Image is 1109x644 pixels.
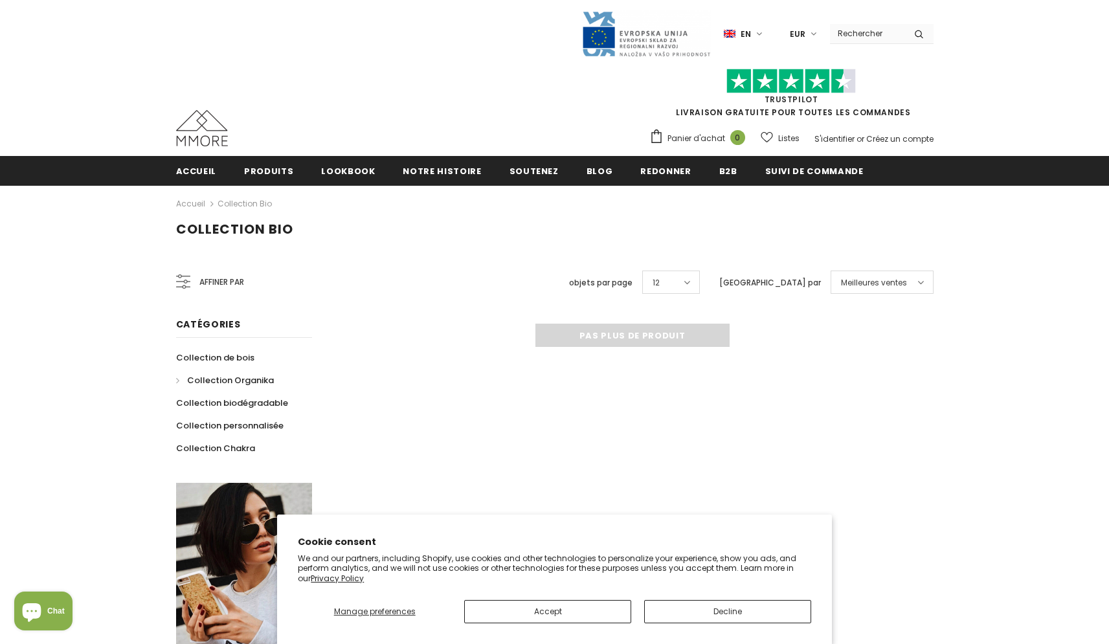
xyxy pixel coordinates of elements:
[403,156,481,185] a: Notre histoire
[841,276,907,289] span: Meilleures ventes
[581,10,711,58] img: Javni Razpis
[587,165,613,177] span: Blog
[176,392,288,414] a: Collection biodégradable
[298,535,811,549] h2: Cookie consent
[298,600,451,623] button: Manage preferences
[334,606,416,617] span: Manage preferences
[649,74,934,118] span: LIVRAISON GRATUITE POUR TOUTES LES COMMANDES
[765,156,864,185] a: Suivi de commande
[644,600,811,623] button: Decline
[176,110,228,146] img: Cas MMORE
[866,133,934,144] a: Créez un compte
[321,165,375,177] span: Lookbook
[199,275,244,289] span: Affiner par
[244,165,293,177] span: Produits
[321,156,375,185] a: Lookbook
[176,419,284,432] span: Collection personnalisée
[667,132,725,145] span: Panier d'achat
[653,276,660,289] span: 12
[765,165,864,177] span: Suivi de commande
[765,94,818,105] a: TrustPilot
[218,198,272,209] a: Collection Bio
[176,397,288,409] span: Collection biodégradable
[176,318,241,331] span: Catégories
[719,165,737,177] span: B2B
[298,553,811,584] p: We and our partners, including Shopify, use cookies and other technologies to personalize your ex...
[244,156,293,185] a: Produits
[640,156,691,185] a: Redonner
[176,369,274,392] a: Collection Organika
[176,414,284,437] a: Collection personnalisée
[176,196,205,212] a: Accueil
[761,127,800,150] a: Listes
[778,132,800,145] span: Listes
[587,156,613,185] a: Blog
[741,28,751,41] span: en
[857,133,864,144] span: or
[10,592,76,634] inbox-online-store-chat: Shopify online store chat
[719,276,821,289] label: [GEOGRAPHIC_DATA] par
[510,165,559,177] span: soutenez
[830,24,904,43] input: Search Site
[510,156,559,185] a: soutenez
[790,28,805,41] span: EUR
[569,276,633,289] label: objets par page
[176,220,293,238] span: Collection Bio
[176,165,217,177] span: Accueil
[311,573,364,584] a: Privacy Policy
[719,156,737,185] a: B2B
[176,156,217,185] a: Accueil
[649,129,752,148] a: Panier d'achat 0
[814,133,855,144] a: S'identifier
[176,437,255,460] a: Collection Chakra
[176,351,254,364] span: Collection de bois
[724,28,735,39] img: i-lang-1.png
[403,165,481,177] span: Notre histoire
[640,165,691,177] span: Redonner
[581,28,711,39] a: Javni Razpis
[726,69,856,94] img: Faites confiance aux étoiles pilotes
[464,600,631,623] button: Accept
[176,346,254,369] a: Collection de bois
[176,442,255,454] span: Collection Chakra
[187,374,274,386] span: Collection Organika
[730,130,745,145] span: 0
